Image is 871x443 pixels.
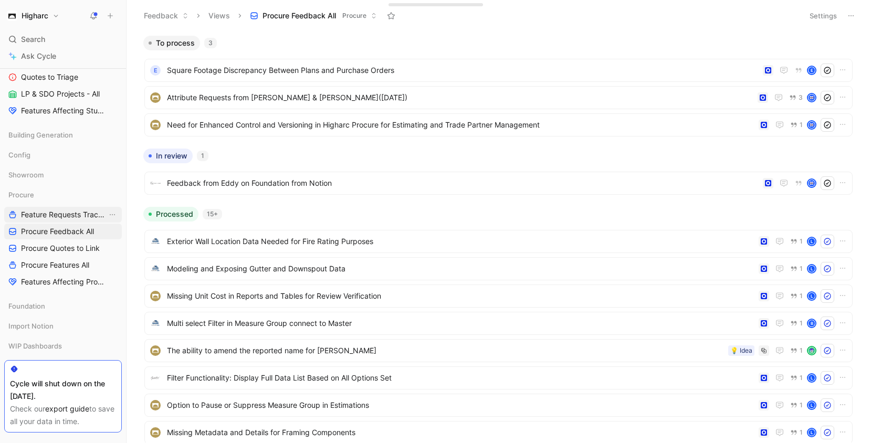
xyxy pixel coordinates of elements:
a: logoMulti select Filter in Measure Group connect to Master1B [144,312,853,335]
a: logoThe ability to amend the reported name for [PERSON_NAME]💡 Idea1avatar [144,339,853,362]
button: 1 [788,263,805,275]
div: WIP Dashboards [4,338,122,357]
span: Square Footage Discrepancy Between Plans and Purchase Orders [167,64,759,77]
span: 1 [800,293,803,299]
span: 3 [799,94,803,101]
img: avatar [808,121,815,129]
span: Attribute Requests from [PERSON_NAME] & [PERSON_NAME]([DATE]) [167,91,753,104]
button: Feedback [139,8,193,24]
span: 1 [800,402,803,408]
span: Need for Enhanced Control and Versioning in Higharc Procure for Estimating and Trade Partner Mana... [167,119,754,131]
a: Features Affecting Procure [4,274,122,290]
div: 1 [197,151,208,161]
span: Procure Quotes to Link [21,243,100,254]
button: 1 [788,318,805,329]
button: 1 [788,290,805,302]
button: 1 [788,345,805,356]
span: Processed [156,209,193,219]
a: Ask Cycle [4,48,122,64]
span: Showroom [8,170,44,180]
a: logoExterior Wall Location Data Needed for Fire Rating Purposes1L [144,230,853,253]
span: 1 [800,122,803,128]
span: Procure [342,10,366,21]
button: In review [143,149,193,163]
div: Showroom [4,167,122,186]
img: logo [150,236,161,247]
a: logoAttribute Requests from [PERSON_NAME] & [PERSON_NAME]([DATE])3avatar [144,86,853,109]
div: In review1 [139,149,858,198]
img: logo [150,92,161,103]
span: 1 [800,266,803,272]
button: 1 [788,399,805,411]
span: Search [21,33,45,46]
span: Option to Pause or Suppress Measure Group in Estimations [167,399,754,412]
div: To process3 [139,36,858,140]
span: Features Affecting Procure [21,277,108,287]
a: logoOption to Pause or Suppress Measure Group in Estimations1L [144,394,853,417]
div: L [808,429,815,436]
div: Config [4,147,122,166]
div: L [808,374,815,382]
a: logoFeedback from Eddy on Foundation from Notionavatar [144,172,853,195]
div: L [808,238,815,245]
span: Missing Unit Cost in Reports and Tables for Review Verification [167,290,754,302]
span: Exterior Wall Location Data Needed for Fire Rating Purposes [167,235,754,248]
button: View actions [107,209,118,220]
div: B [808,320,815,327]
span: Procure Feedback All [263,10,336,21]
span: Import Notion [8,321,54,331]
button: Processed [143,207,198,221]
span: Ask Cycle [21,50,56,62]
span: The ability to amend the reported name for [PERSON_NAME] [167,344,724,357]
button: Settings [805,8,842,23]
span: 1 [800,347,803,354]
a: Procure Quotes to Link [4,240,122,256]
span: To process [156,38,195,48]
span: WIP Dashboards [8,341,62,351]
div: Import Notion [4,318,122,334]
a: Procure Feedback All [4,224,122,239]
button: Views [204,8,235,24]
span: In review [156,151,187,161]
span: Feature Requests Tracker [21,209,107,220]
span: 1 [800,375,803,381]
span: Multi select Filter in Measure Group connect to Master [167,317,754,330]
img: logo [150,291,161,301]
div: Cycle will shut down on the [DATE]. [10,377,116,403]
div: ProcureFeature Requests TrackerView actionsProcure Feedback AllProcure Quotes to LinkProcure Feat... [4,187,122,290]
div: Config [4,147,122,163]
div: Search [4,31,122,47]
button: 3 [787,92,805,103]
span: Quotes to Triage [21,72,78,82]
img: logo [150,400,161,410]
button: 1 [788,236,805,247]
div: Building Generation [4,127,122,143]
button: 1 [788,372,805,384]
div: Check our to save all your data in time. [10,403,116,428]
div: Showroom [4,167,122,183]
div: WIP Dashboards [4,338,122,354]
button: HigharcHigharc [4,8,62,23]
div: 15+ [203,209,222,219]
span: Missing Metadata and Details for Framing Components [167,426,754,439]
span: 1 [800,320,803,326]
a: LP & SDO Projects - All [4,86,122,102]
img: logo [150,263,161,274]
span: LP & SDO Projects - All [21,89,100,99]
img: logo [150,318,161,329]
div: E [808,67,815,74]
img: logo [150,345,161,356]
a: Procure Features All [4,257,122,273]
a: Quotes to Triage [4,69,122,85]
h1: Higharc [22,11,48,20]
div: L [808,265,815,272]
img: logo [150,178,161,188]
div: Procure [4,187,122,203]
span: Feedback from Eddy on Foundation from Notion [167,177,759,189]
img: avatar [808,94,815,101]
span: Procure Feedback All [21,226,94,237]
div: Foundation [4,298,122,314]
span: 1 [800,429,803,436]
img: logo [150,373,161,383]
a: Features Affecting Studio [4,103,122,119]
